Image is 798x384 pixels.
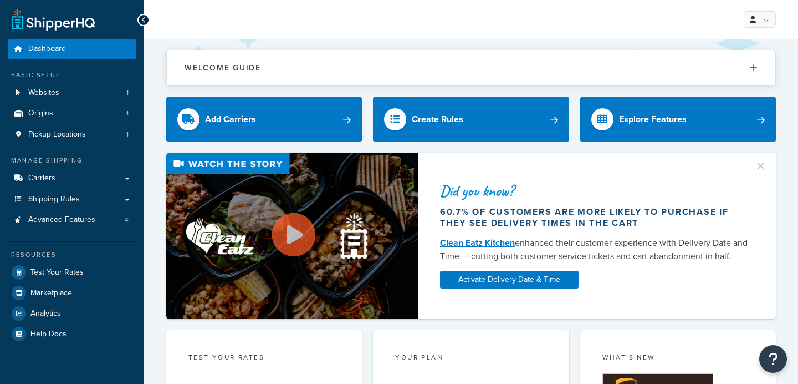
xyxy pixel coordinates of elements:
button: Open Resource Center [759,345,787,373]
img: Video thumbnail [166,153,418,319]
span: Marketplace [30,289,72,298]
li: Websites [8,83,136,103]
a: Carriers [8,168,136,189]
a: Clean Eatz Kitchen [440,236,515,249]
a: Activate Delivery Date & Time [440,271,579,289]
div: 60.7% of customers are more likely to purchase if they see delivery times in the cart [440,206,749,229]
span: Advanced Features [28,215,95,225]
div: What's New [602,352,754,365]
a: Websites1 [8,83,136,103]
span: Pickup Locations [28,130,86,139]
a: Advanced Features4 [8,210,136,230]
a: Shipping Rules [8,189,136,210]
div: Your Plan [395,352,546,365]
div: Did you know? [440,183,749,199]
div: Create Rules [412,112,463,127]
span: 4 [125,215,129,225]
div: Explore Features [619,112,687,127]
span: Carriers [28,174,55,183]
li: Pickup Locations [8,124,136,145]
button: Welcome Guide [167,50,775,85]
a: Dashboard [8,39,136,59]
a: Test Your Rates [8,262,136,282]
span: Help Docs [30,330,66,339]
span: Shipping Rules [28,195,80,204]
div: enhanced their customer experience with Delivery Date and Time — cutting both customer service ti... [440,236,749,263]
span: Websites [28,88,59,98]
span: Dashboard [28,44,66,54]
span: 1 [126,130,129,139]
a: Create Rules [373,97,569,142]
span: Origins [28,109,53,118]
span: Analytics [30,309,61,319]
div: Basic Setup [8,70,136,80]
a: Add Carriers [166,97,362,142]
span: Test Your Rates [30,268,84,277]
span: 1 [126,88,129,98]
span: 1 [126,109,129,118]
a: Marketplace [8,283,136,303]
div: Add Carriers [205,112,256,127]
h2: Welcome Guide [185,64,261,72]
a: Help Docs [8,324,136,344]
a: Explore Features [580,97,776,142]
div: Resources [8,250,136,260]
li: Advanced Features [8,210,136,230]
a: Analytics [8,304,136,324]
div: Manage Shipping [8,156,136,165]
a: Origins1 [8,103,136,124]
div: Test your rates [188,352,340,365]
li: Origins [8,103,136,124]
a: Pickup Locations1 [8,124,136,145]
